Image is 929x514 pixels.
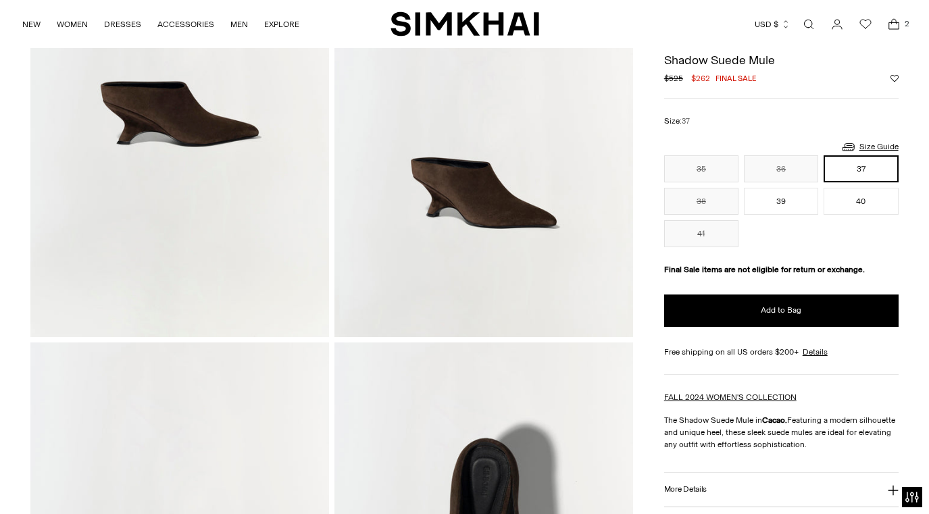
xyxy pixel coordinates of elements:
s: $525 [664,72,683,84]
span: $262 [691,72,710,84]
iframe: Sign Up via Text for Offers [11,463,136,503]
a: Go to the account page [824,11,851,38]
a: Open cart modal [880,11,907,38]
button: 39 [744,188,818,215]
span: Add to Bag [761,305,801,316]
span: 2 [901,18,913,30]
a: NEW [22,9,41,39]
a: SIMKHAI [391,11,539,37]
button: 40 [824,188,898,215]
a: Open search modal [795,11,822,38]
p: The Shadow Suede Mule in Featuring a modern silhouette and unique heel, these sleek suede mules a... [664,414,899,451]
button: Add to Wishlist [890,74,899,82]
button: Add to Bag [664,294,899,327]
a: Details [803,346,828,358]
a: MEN [230,9,248,39]
button: 35 [664,155,738,182]
button: 38 [664,188,738,215]
a: Wishlist [852,11,879,38]
button: 36 [744,155,818,182]
button: More Details [664,473,899,507]
a: EXPLORE [264,9,299,39]
h3: More Details [664,485,707,494]
button: USD $ [755,9,790,39]
a: DRESSES [104,9,141,39]
div: Free shipping on all US orders $200+ [664,346,899,358]
a: FALL 2024 WOMEN'S COLLECTION [664,392,797,402]
a: ACCESSORIES [157,9,214,39]
button: 41 [664,220,738,247]
h1: Shadow Suede Mule [664,54,899,66]
strong: Cacao. [762,415,787,425]
a: Size Guide [840,138,899,155]
label: Size: [664,115,690,128]
strong: Final Sale items are not eligible for return or exchange. [664,265,865,274]
a: WOMEN [57,9,88,39]
span: 37 [682,117,690,126]
button: 37 [824,155,898,182]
